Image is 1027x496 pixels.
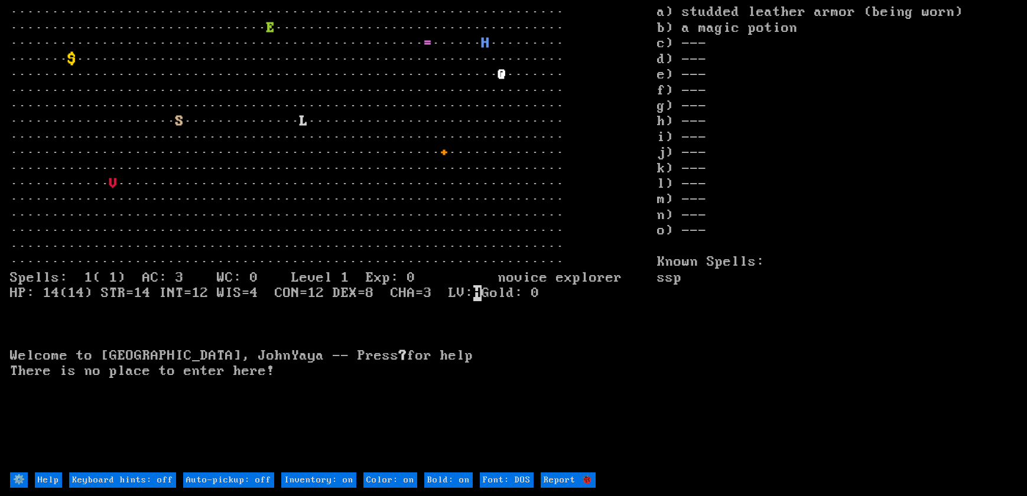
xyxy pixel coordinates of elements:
[35,472,62,488] input: Help
[10,5,657,471] larn: ··································································· ·····························...
[480,472,534,488] input: Font: DOS
[657,5,1016,471] stats: a) studded leather armor (being worn) b) a magic potion c) --- d) --- e) --- f) --- g) --- h) ---...
[473,285,482,301] mark: H
[266,20,275,36] font: E
[363,472,417,488] input: Color: on
[68,51,76,67] font: $
[424,472,473,488] input: Bold: on
[541,472,596,488] input: Report 🐞
[440,145,448,161] font: +
[482,35,490,51] font: H
[10,472,28,488] input: ⚙️
[183,472,274,488] input: Auto-pickup: off
[69,472,176,488] input: Keyboard hints: off
[300,113,308,129] font: L
[281,472,356,488] input: Inventory: on
[109,176,118,192] font: V
[175,113,184,129] font: S
[399,348,407,364] b: ?
[498,67,506,83] font: @
[424,35,432,51] font: =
